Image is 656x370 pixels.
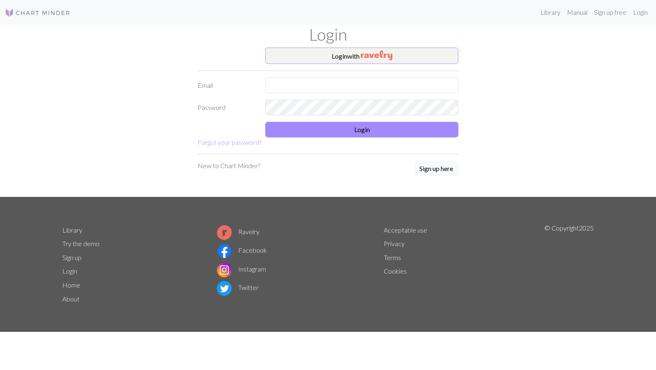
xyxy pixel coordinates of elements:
a: Login [630,4,651,21]
a: Ravelry [217,228,260,235]
img: Facebook logo [217,244,232,258]
button: Loginwith [265,48,458,64]
img: Logo [5,8,71,18]
a: Acceptable use [384,226,427,234]
a: Sign up here [414,161,458,177]
a: Manual [564,4,591,21]
a: Cookies [384,267,407,275]
p: New to Chart Minder? [198,161,260,171]
a: Library [62,226,82,234]
a: Home [62,281,80,289]
a: Login [62,267,77,275]
a: Facebook [217,246,267,254]
a: Sign up free [591,4,630,21]
a: Twitter [217,283,259,291]
a: Library [537,4,564,21]
p: © Copyright 2025 [544,223,594,306]
a: Instagram [217,265,266,273]
h1: Login [57,25,599,44]
img: Ravelry [361,50,392,60]
button: Login [265,122,458,137]
img: Instagram logo [217,263,232,277]
a: Sign up [62,254,82,261]
a: Forgot your password? [198,138,262,146]
a: About [62,295,80,303]
a: Privacy [384,240,405,247]
label: Password [193,100,260,115]
img: Twitter logo [217,281,232,296]
label: Email [193,78,260,93]
a: Try the demo [62,240,100,247]
a: Terms [384,254,401,261]
button: Sign up here [414,161,458,176]
img: Ravelry logo [217,225,232,240]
